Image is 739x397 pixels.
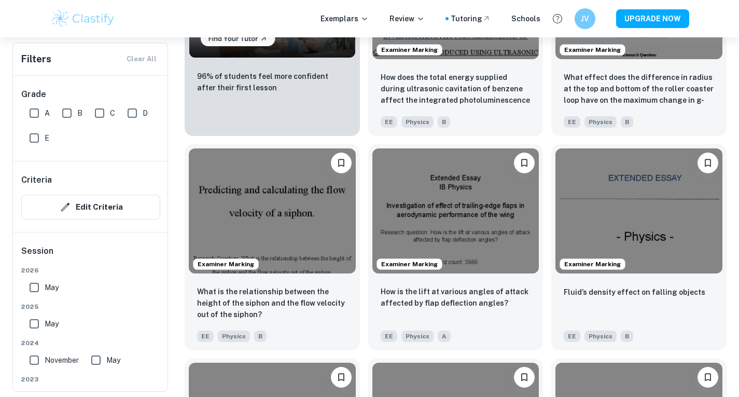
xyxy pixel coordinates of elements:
[514,153,535,173] button: Bookmark
[514,367,535,388] button: Bookmark
[45,282,59,293] span: May
[549,10,566,28] button: Help and Feedback
[511,13,540,24] a: Schools
[197,331,214,342] span: EE
[698,367,718,388] button: Bookmark
[106,354,120,366] span: May
[45,107,50,119] span: A
[381,72,531,107] p: How does the total energy supplied during ultrasonic cavitation of benzene affect the integrated ...
[551,144,727,350] a: Examiner MarkingBookmarkFluid’s density effect on falling objectsEEPhysicsB
[21,302,160,311] span: 2025
[584,116,617,128] span: Physics
[564,116,580,128] span: EE
[579,13,591,24] h6: JV
[21,266,160,275] span: 2026
[401,331,434,342] span: Physics
[438,116,450,128] span: B
[698,153,718,173] button: Bookmark
[389,13,425,24] p: Review
[368,144,543,350] a: Examiner MarkingBookmarkHow is the lift at various angles of attack affected by flap deflection a...
[21,88,160,101] h6: Grade
[197,71,347,93] p: 96% of students feel more confident after their first lesson
[21,375,160,384] span: 2023
[21,174,52,186] h6: Criteria
[377,45,442,54] span: Examiner Marking
[616,9,689,28] button: UPGRADE NOW
[575,8,595,29] button: JV
[45,354,79,366] span: November
[560,259,625,269] span: Examiner Marking
[50,8,116,29] img: Clastify logo
[560,45,625,54] span: Examiner Marking
[564,331,580,342] span: EE
[401,116,434,128] span: Physics
[77,107,82,119] span: B
[110,107,115,119] span: C
[185,144,360,350] a: Examiner MarkingBookmarkWhat is the relationship between the height of the siphon and the flow ve...
[564,286,705,298] p: Fluid’s density effect on falling objects
[45,132,49,144] span: E
[372,148,539,273] img: Physics EE example thumbnail: How is the lift at various angles of att
[564,72,714,107] p: What effect does the difference in radius at the top and bottom of the roller coaster loop have o...
[438,331,451,342] span: A
[381,116,397,128] span: EE
[584,331,617,342] span: Physics
[451,13,491,24] a: Tutoring
[621,331,633,342] span: B
[377,259,442,269] span: Examiner Marking
[21,195,160,220] button: Edit Criteria
[197,286,347,320] p: What is the relationship between the height of the siphon and the flow velocity out of the siphon?
[21,245,160,266] h6: Session
[381,286,531,309] p: How is the lift at various angles of attack affected by flap deflection angles?
[21,52,51,66] h6: Filters
[254,331,267,342] span: B
[218,331,250,342] span: Physics
[193,259,258,269] span: Examiner Marking
[320,13,369,24] p: Exemplars
[381,331,397,342] span: EE
[621,116,633,128] span: B
[45,318,59,330] span: May
[331,367,352,388] button: Bookmark
[189,148,356,273] img: Physics EE example thumbnail: What is the relationship between the hei
[331,153,352,173] button: Bookmark
[143,107,148,119] span: D
[21,338,160,348] span: 2024
[555,148,722,273] img: Physics EE example thumbnail: Fluid’s density effect on falling object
